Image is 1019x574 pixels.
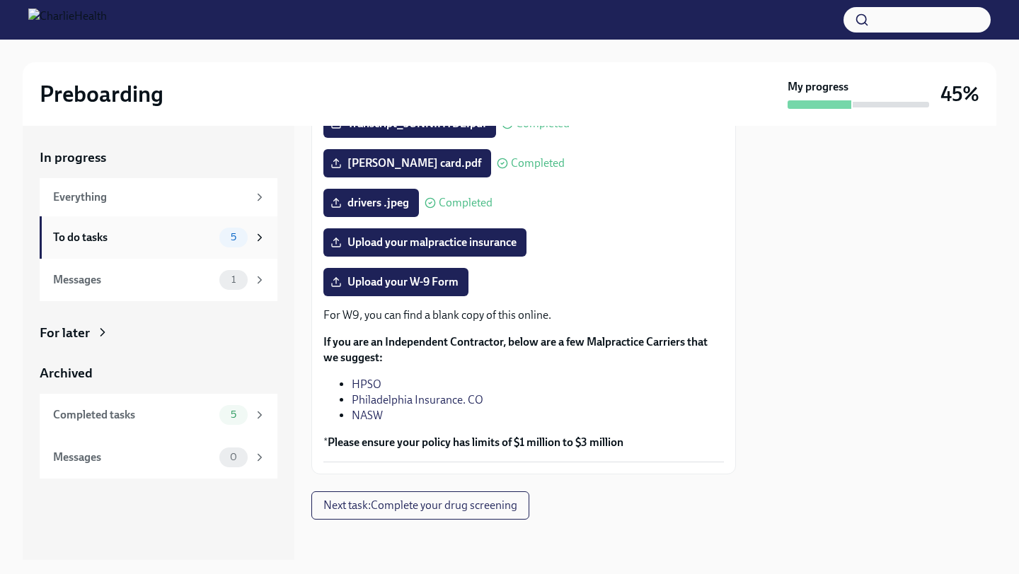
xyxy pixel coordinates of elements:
[28,8,107,31] img: CharlieHealth
[223,274,244,285] span: 1
[323,228,526,257] label: Upload your malpractice insurance
[221,452,246,462] span: 0
[53,230,214,245] div: To do tasks
[40,324,277,342] a: For later
[311,491,529,520] button: Next task:Complete your drug screening
[53,450,214,465] div: Messages
[511,158,565,169] span: Completed
[53,407,214,423] div: Completed tasks
[940,81,979,107] h3: 45%
[53,189,248,205] div: Everything
[40,80,163,108] h2: Preboarding
[323,335,708,364] strong: If you are an Independent Contractor, below are a few Malpractice Carriers that we suggest:
[40,436,277,479] a: Messages0
[333,196,409,210] span: drivers .jpeg
[333,235,517,250] span: Upload your malpractice insurance
[40,148,277,167] a: In progress
[788,79,848,95] strong: My progress
[222,232,245,242] span: 5
[40,364,277,382] a: Archived
[222,409,245,420] span: 5
[40,394,277,436] a: Completed tasks5
[40,178,277,216] a: Everything
[439,197,493,209] span: Completed
[516,118,570,129] span: Completed
[333,156,481,170] span: [PERSON_NAME] card.pdf
[323,189,419,217] label: drivers .jpeg
[40,216,277,259] a: To do tasks5
[352,409,383,422] a: NASW
[323,268,468,296] label: Upload your W-9 Form
[323,307,724,323] p: For W9, you can find a blank copy of this online.
[40,324,90,342] div: For later
[328,435,623,449] strong: Please ensure your policy has limits of $1 million to $3 million
[352,393,483,406] a: Philadelphia Insurance. CO
[352,377,381,391] a: HPSO
[333,275,459,289] span: Upload your W-9 Form
[323,149,491,177] label: [PERSON_NAME] card.pdf
[40,259,277,301] a: Messages1
[53,272,214,288] div: Messages
[323,498,517,512] span: Next task : Complete your drug screening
